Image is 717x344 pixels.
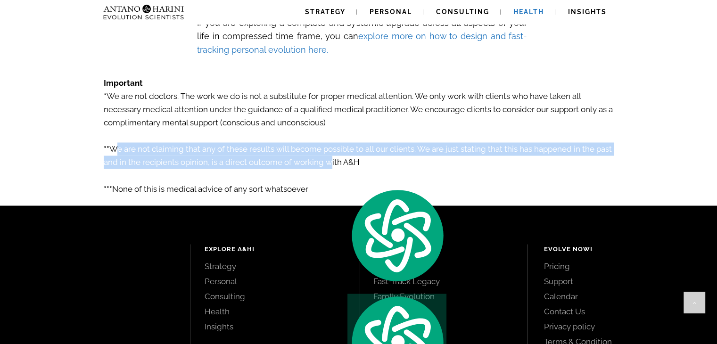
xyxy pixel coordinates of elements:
[205,261,345,271] a: Strategy
[544,244,696,254] h4: Evolve Now!
[205,306,345,316] a: Health
[347,187,446,284] img: logo.svg
[205,321,345,331] a: Insights
[544,276,696,286] a: Support
[197,31,527,54] a: explore more on how to design and fast-tracking personal evolution here.
[436,8,489,16] span: Consulting
[513,8,544,16] span: Health
[544,306,696,316] a: Contact Us
[544,261,696,271] a: Pricing
[544,291,696,301] a: Calendar
[370,8,412,16] span: Personal
[568,8,607,16] span: Insights
[104,78,143,88] strong: Important
[305,8,346,16] span: Strategy
[205,276,345,286] a: Personal
[205,291,345,301] a: Consulting
[544,321,696,331] a: Privacy policy
[205,244,345,254] h4: Explore A&H!
[104,90,614,129] p: We are not doctors. The work we do is not a substitute for proper medical attention. We only work...
[104,169,614,195] p: None of this is medical advice of any sort whatsoever
[104,129,614,169] p: We are not claiming that any of these results will become possible to all our clients. We are jus...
